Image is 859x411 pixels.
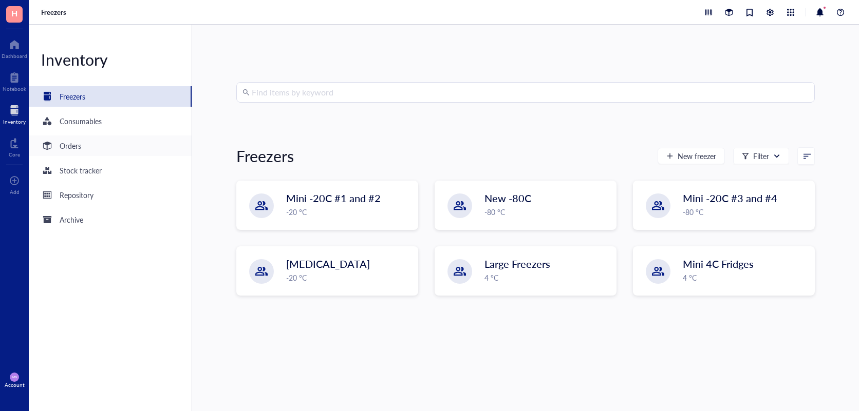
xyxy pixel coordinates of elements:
span: [MEDICAL_DATA] [286,257,370,271]
span: H [11,7,17,19]
div: Orders [60,140,81,151]
div: Repository [60,189,94,201]
div: 4 °C [683,272,808,283]
div: Add [10,189,20,195]
div: Inventory [29,49,192,70]
a: Notebook [3,69,26,92]
div: Consumables [60,115,102,127]
button: New freezer [658,148,725,164]
div: Freezers [60,91,85,102]
div: Account [5,382,25,388]
span: Mini -20C #3 and #4 [683,191,777,205]
span: MW [12,376,17,379]
a: Orders [29,135,192,156]
div: Dashboard [2,53,27,59]
a: Repository [29,185,192,205]
div: Filter [753,150,769,162]
a: Stock tracker [29,160,192,181]
div: -80 °C [484,206,610,218]
div: Stock tracker [60,165,102,176]
div: Freezers [236,146,294,166]
a: Dashboard [2,36,27,59]
div: -80 °C [683,206,808,218]
span: New freezer [678,152,716,160]
div: Core [9,151,20,158]
a: Archive [29,209,192,230]
a: Inventory [3,102,26,125]
span: New -80C [484,191,531,205]
div: -20 °C [286,272,412,283]
div: -20 °C [286,206,412,218]
div: 4 °C [484,272,610,283]
a: Freezers [29,86,192,107]
div: Archive [60,214,83,225]
div: Notebook [3,86,26,92]
span: Mini -20C #1 and #2 [286,191,381,205]
a: Core [9,135,20,158]
a: Consumables [29,111,192,131]
div: Inventory [3,119,26,125]
a: Freezers [41,8,68,17]
span: Large Freezers [484,257,550,271]
span: Mini 4C Fridges [683,257,754,271]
